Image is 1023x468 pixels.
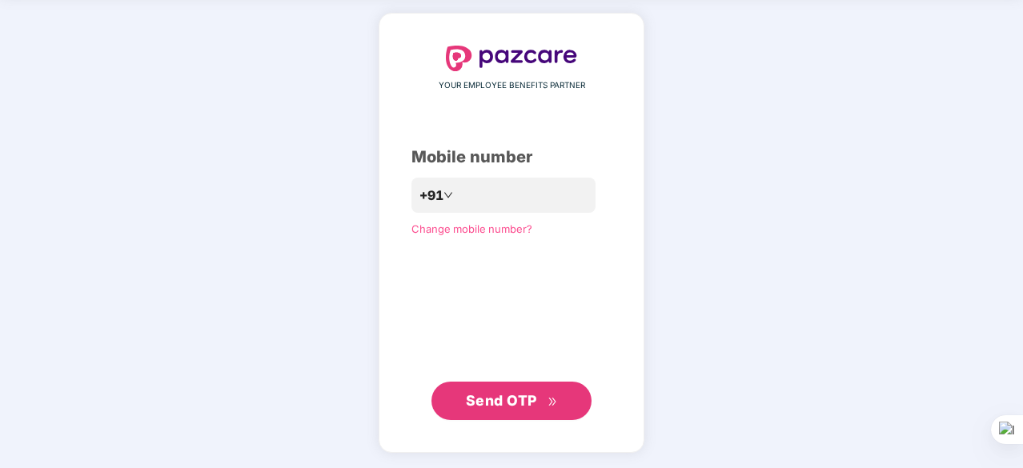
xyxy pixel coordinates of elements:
div: Mobile number [411,145,612,170]
span: down [443,190,453,200]
span: +91 [419,186,443,206]
a: Change mobile number? [411,222,532,235]
button: Send OTPdouble-right [431,382,592,420]
img: logo [446,46,577,71]
span: Send OTP [466,392,537,409]
span: double-right [548,397,558,407]
span: YOUR EMPLOYEE BENEFITS PARTNER [439,79,585,92]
